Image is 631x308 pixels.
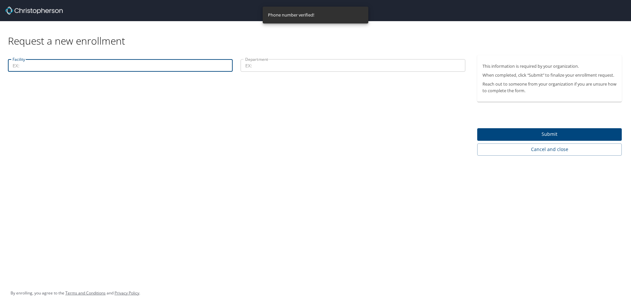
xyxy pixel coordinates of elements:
[5,7,63,15] img: cbt logo
[482,130,616,138] span: Submit
[482,145,616,154] span: Cancel and close
[65,290,106,296] a: Terms and Conditions
[477,128,622,141] button: Submit
[482,63,616,69] p: This information is required by your organization.
[8,59,233,72] input: EX:
[482,81,616,94] p: Reach out to someone from your organization if you are unsure how to complete the form.
[268,9,314,21] div: Phone number verified!
[8,21,627,47] div: Request a new enrollment
[241,59,465,72] input: EX:
[11,285,140,301] div: By enrolling, you agree to the and .
[482,72,616,78] p: When completed, click “Submit” to finalize your enrollment request.
[115,290,139,296] a: Privacy Policy
[477,143,622,156] button: Cancel and close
